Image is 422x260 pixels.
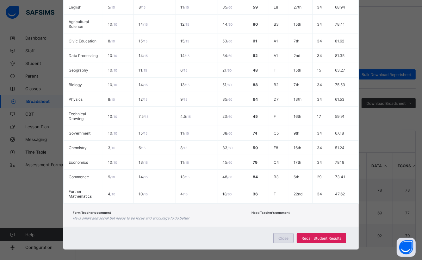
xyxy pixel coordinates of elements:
span: 54 [223,53,233,58]
span: 75.53 [335,82,345,87]
span: 9 [181,97,188,102]
span: 33 [223,145,233,150]
span: C5 [274,131,279,136]
span: 5 [108,5,115,10]
span: 8 [181,145,188,150]
span: 35 [223,97,233,102]
span: / 15 [183,146,188,150]
span: / 60 [227,5,233,9]
span: 13 [181,82,190,87]
span: 38 [223,131,233,136]
span: / 15 [143,192,148,196]
span: 51 [223,82,232,87]
span: Civic Education [69,39,96,43]
span: / 15 [143,39,147,43]
span: / 60 [227,175,233,179]
span: B2 [274,82,279,87]
span: / 60 [227,54,233,58]
span: 61.53 [335,97,344,102]
span: Biology [69,82,82,87]
span: 34 [317,145,322,150]
span: / 10 [112,131,117,135]
span: 14 [139,174,148,179]
span: Technical Drawing [69,111,86,121]
span: / 15 [142,68,147,72]
span: / 15 [185,83,190,87]
span: / 15 [186,115,191,118]
span: / 15 [185,54,190,58]
span: / 60 [227,131,233,135]
span: 88 [253,82,258,87]
span: A1 [274,53,278,58]
span: 15th [294,68,301,73]
span: 34 [317,160,322,165]
span: 45 [253,114,258,119]
span: / 15 [183,98,188,101]
span: 34 [317,53,322,58]
span: 47.62 [335,192,345,196]
span: 48 [223,174,233,179]
span: 14 [139,82,148,87]
span: 13 [139,160,148,165]
span: / 10 [110,5,115,9]
span: / 60 [227,68,232,72]
span: Form Teacher's comment [73,211,111,214]
span: 15 [317,68,321,73]
span: 8 [139,5,146,10]
span: 23 [223,114,233,119]
span: / 60 [228,22,233,26]
span: E8 [274,5,278,10]
span: 44 [223,22,233,27]
span: 11 [139,68,147,73]
span: 81.35 [335,53,344,58]
span: B3 [274,22,279,27]
span: 17th [294,160,301,165]
span: / 15 [141,146,146,150]
span: 34 [317,22,322,27]
span: Chemistry [69,145,87,150]
span: / 10 [110,98,115,101]
span: 14 [181,53,190,58]
span: 9th [294,131,300,136]
span: Physics [69,97,83,102]
span: 12 [181,22,189,27]
span: 15th [294,22,301,27]
span: / 60 [227,83,232,87]
span: / 10 [110,39,115,43]
span: C4 [274,160,279,165]
span: 34 [317,192,322,196]
span: Data Processing [69,53,98,58]
span: / 15 [143,161,148,164]
span: 4.5 [181,114,191,119]
span: / 60 [227,115,233,118]
span: Government [69,131,90,136]
span: 92 [253,53,258,58]
span: / 10 [110,146,115,150]
span: / 15 [143,83,148,87]
span: 3 [108,145,115,150]
span: F [274,192,276,196]
span: 29 [317,174,322,179]
span: 64 [253,97,258,102]
span: / 60 [227,39,233,43]
span: Commence [69,174,89,179]
span: / 60 [228,146,233,150]
span: 11 [181,160,189,165]
span: / 10 [112,161,117,164]
span: 34 [317,131,322,136]
span: D7 [274,97,279,102]
span: / 15 [183,192,188,196]
span: Economics [69,160,88,165]
span: / 10 [112,83,117,87]
span: 81.62 [335,39,344,43]
span: / 10 [112,115,117,118]
span: 16th [294,145,301,150]
span: 13 [181,174,190,179]
span: / 10 [110,192,115,196]
span: 80 [253,22,258,27]
span: 22nd [294,192,303,196]
span: 78.18 [335,160,344,165]
span: 50 [253,145,258,150]
span: 8 [108,39,115,43]
span: 14 [139,22,148,27]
